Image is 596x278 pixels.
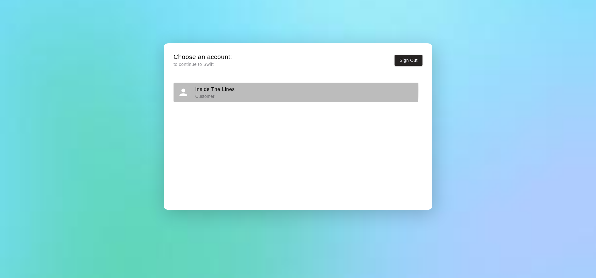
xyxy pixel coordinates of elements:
button: Inside The Lines Customer [174,83,422,102]
h5: Choose an account: [174,53,232,61]
h6: Inside The Lines [195,85,235,93]
p: Customer [195,93,235,99]
button: Sign Out [395,55,422,66]
p: to continue to Swift [174,61,232,68]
